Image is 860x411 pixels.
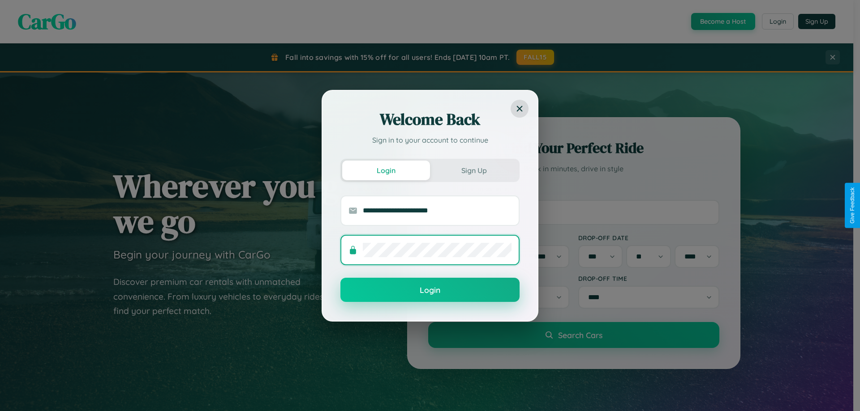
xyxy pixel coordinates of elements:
h2: Welcome Back [340,109,520,130]
button: Login [340,278,520,302]
button: Sign Up [430,161,518,180]
p: Sign in to your account to continue [340,135,520,145]
div: Give Feedback [849,187,856,224]
button: Login [342,161,430,180]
